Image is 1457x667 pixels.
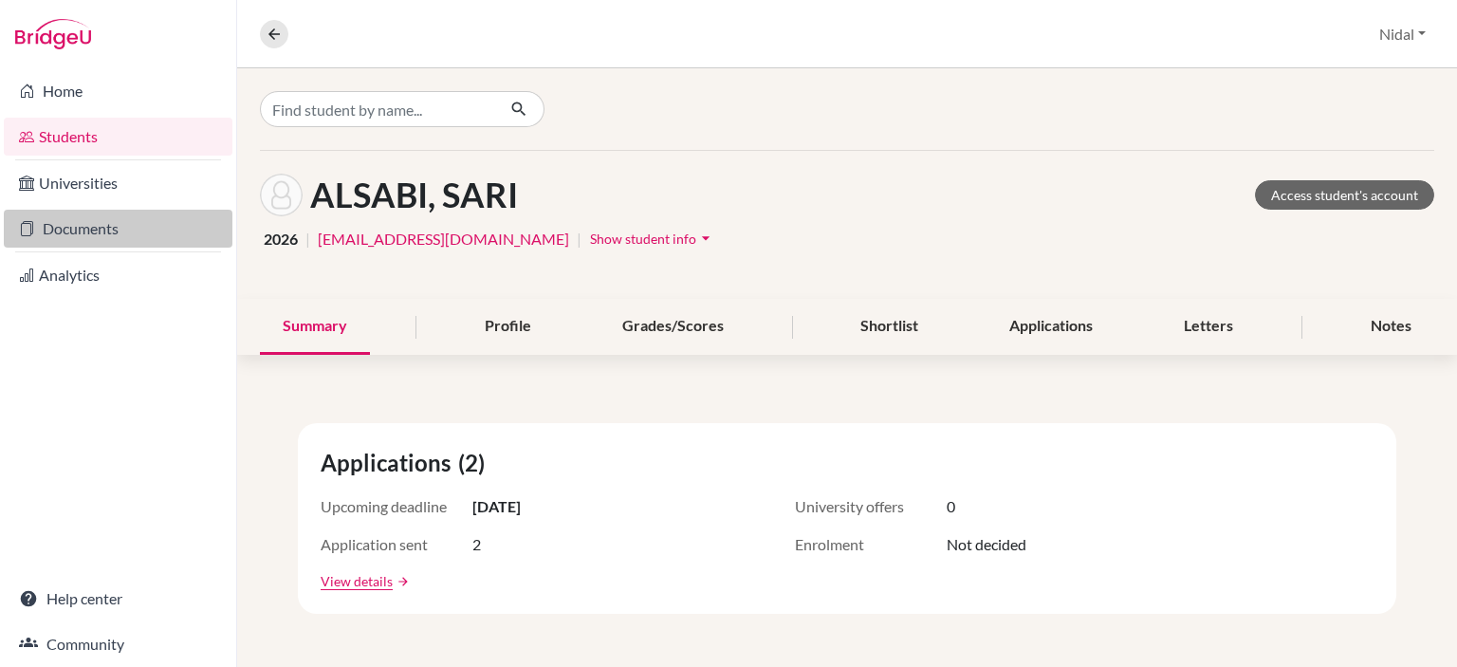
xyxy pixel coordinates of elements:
[462,299,554,355] div: Profile
[264,228,298,250] span: 2026
[599,299,747,355] div: Grades/Scores
[4,256,232,294] a: Analytics
[305,228,310,250] span: |
[1255,180,1434,210] a: Access student's account
[795,533,947,556] span: Enrolment
[696,229,715,248] i: arrow_drop_down
[1371,16,1434,52] button: Nidal
[472,495,521,518] span: [DATE]
[321,533,472,556] span: Application sent
[577,228,581,250] span: |
[310,175,518,215] h1: ALSABI, SARI
[472,533,481,556] span: 2
[260,174,303,216] img: SARI ALSABI's avatar
[4,625,232,663] a: Community
[947,533,1026,556] span: Not decided
[4,210,232,248] a: Documents
[947,495,955,518] span: 0
[321,495,472,518] span: Upcoming deadline
[1348,299,1434,355] div: Notes
[590,231,696,247] span: Show student info
[321,446,458,480] span: Applications
[4,118,232,156] a: Students
[458,446,492,480] span: (2)
[795,495,947,518] span: University offers
[838,299,941,355] div: Shortlist
[4,72,232,110] a: Home
[321,571,393,591] a: View details
[15,19,91,49] img: Bridge-U
[318,228,569,250] a: [EMAIL_ADDRESS][DOMAIN_NAME]
[1161,299,1256,355] div: Letters
[393,575,410,588] a: arrow_forward
[589,224,716,253] button: Show student infoarrow_drop_down
[4,580,232,618] a: Help center
[987,299,1116,355] div: Applications
[260,299,370,355] div: Summary
[260,91,495,127] input: Find student by name...
[4,164,232,202] a: Universities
